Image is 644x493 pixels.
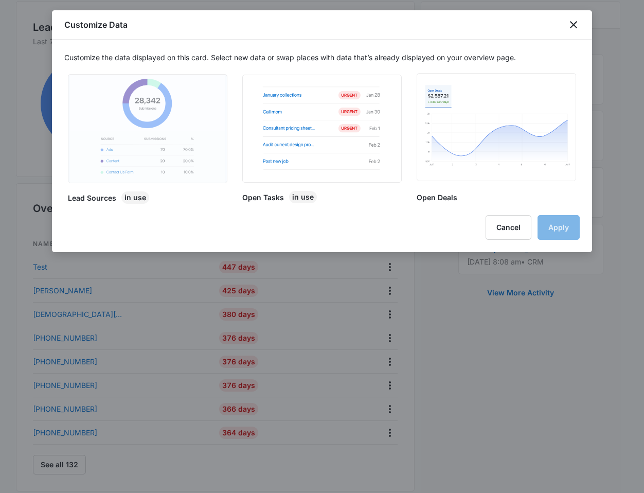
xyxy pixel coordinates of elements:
h2: Lead Sources [68,192,116,203]
img: image of an area chart in a light blue color [419,74,574,181]
h2: Open Deals [417,192,457,203]
button: Cancel [486,215,531,240]
p: Customize the data displayed on this card. Select new data or swap places with data that’s alread... [64,52,580,63]
div: In Use [289,191,317,203]
div: In Use [121,191,149,204]
h2: Open Tasks [242,192,284,203]
img: a pie chart and a table with the top 3 lead sources [70,75,225,183]
img: a table with a list of tasks [244,75,400,182]
h1: Customize Data [64,19,128,31]
button: close [567,19,580,31]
